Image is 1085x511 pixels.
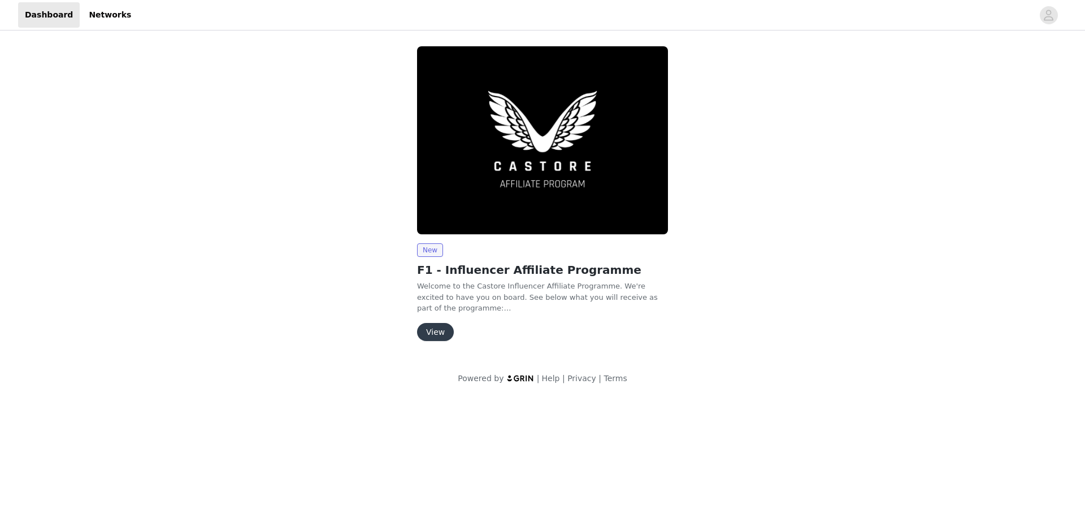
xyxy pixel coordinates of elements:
[417,281,668,314] p: Welcome to the Castore Influencer Affiliate Programme. We're excited to have you on board. See be...
[542,374,560,383] a: Help
[562,374,565,383] span: |
[537,374,540,383] span: |
[458,374,504,383] span: Powered by
[417,328,454,337] a: View
[82,2,138,28] a: Networks
[18,2,80,28] a: Dashboard
[604,374,627,383] a: Terms
[417,243,443,257] span: New
[506,374,535,382] img: logo
[1043,6,1054,24] div: avatar
[567,374,596,383] a: Privacy
[598,374,601,383] span: |
[417,46,668,234] img: Castore
[417,323,454,341] button: View
[417,261,668,278] h2: F1 - Influencer Affiliate Programme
